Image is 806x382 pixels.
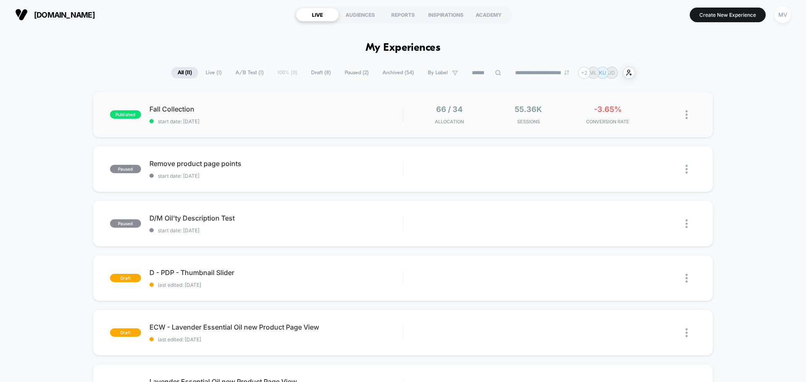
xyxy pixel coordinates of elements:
div: AUDIENCES [339,8,382,21]
span: ECW - Lavender Essential Oil new Product Page View [149,323,403,331]
h1: My Experiences [366,42,441,54]
span: start date: [DATE] [149,173,403,179]
span: [DOMAIN_NAME] [34,10,95,19]
img: close [686,274,688,283]
span: By Label [428,70,448,76]
p: JD [608,70,615,76]
span: published [110,110,141,119]
button: [DOMAIN_NAME] [13,8,97,21]
p: ML [589,70,597,76]
span: -3.65% [594,105,622,114]
img: close [686,328,688,337]
span: Paused ( 2 ) [338,67,375,78]
span: last edited: [DATE] [149,282,403,288]
img: close [686,110,688,119]
span: paused [110,165,141,173]
span: 55.36k [515,105,542,114]
div: REPORTS [382,8,424,21]
span: A/B Test ( 1 ) [229,67,270,78]
span: Live ( 1 ) [199,67,228,78]
span: draft [110,328,141,337]
div: LIVE [296,8,339,21]
div: + 2 [578,67,590,79]
span: All ( 11 ) [171,67,198,78]
span: Archived ( 54 ) [376,67,420,78]
img: close [686,219,688,228]
button: Create New Experience [690,8,766,22]
span: CONVERSION RATE [570,119,645,125]
span: D/M Oil'ty Description Test [149,214,403,222]
img: close [686,165,688,174]
p: KU [599,70,606,76]
span: start date: [DATE] [149,227,403,234]
span: 66 / 34 [436,105,463,114]
span: start date: [DATE] [149,118,403,125]
span: draft [110,274,141,282]
span: Allocation [435,119,464,125]
button: MV [772,6,793,23]
span: Draft ( 8 ) [305,67,337,78]
span: Fall Collection [149,105,403,113]
span: last edited: [DATE] [149,336,403,343]
div: ACADEMY [467,8,510,21]
img: Visually logo [15,8,28,21]
span: paused [110,219,141,228]
div: MV [775,7,791,23]
span: D - PDP - Thumbnail Slider [149,268,403,277]
span: Sessions [491,119,566,125]
div: INSPIRATIONS [424,8,467,21]
img: end [564,70,569,75]
span: Remove product page points [149,159,403,168]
